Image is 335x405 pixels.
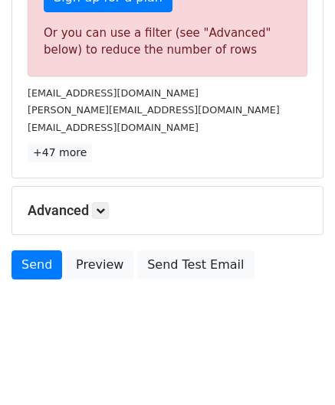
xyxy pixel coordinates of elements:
[44,24,291,59] div: Or you can use a filter (see "Advanced" below) to reduce the number of rows
[28,122,199,133] small: [EMAIL_ADDRESS][DOMAIN_NAME]
[66,250,133,279] a: Preview
[28,143,92,162] a: +47 more
[258,332,335,405] iframe: Chat Widget
[28,104,280,116] small: [PERSON_NAME][EMAIL_ADDRESS][DOMAIN_NAME]
[28,202,307,219] h5: Advanced
[28,87,199,99] small: [EMAIL_ADDRESS][DOMAIN_NAME]
[137,250,254,279] a: Send Test Email
[11,250,62,279] a: Send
